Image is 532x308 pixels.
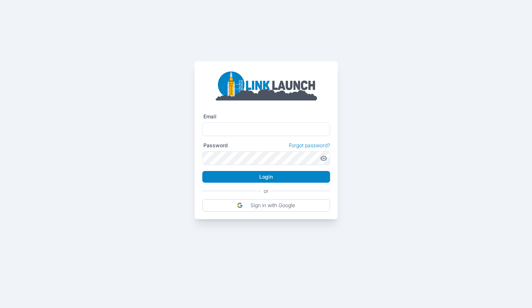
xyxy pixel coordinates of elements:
img: DIz4rYaBO0VM93JpwbwaJtqNfEsbwZFgEL50VtgcJLBV6wK9aKtfd+cEkvuBfcC37k9h8VGR+csPdltgAAAABJRU5ErkJggg== [237,202,243,208]
img: linklaunch_big.2e5cdd30.png [215,69,317,100]
p: or [264,188,268,194]
a: Forgot password? [289,142,330,149]
label: Email [203,113,217,120]
button: Login [202,171,330,183]
label: Password [203,142,228,149]
button: Sign in with Google [202,199,330,212]
p: Sign in with Google [250,202,295,209]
